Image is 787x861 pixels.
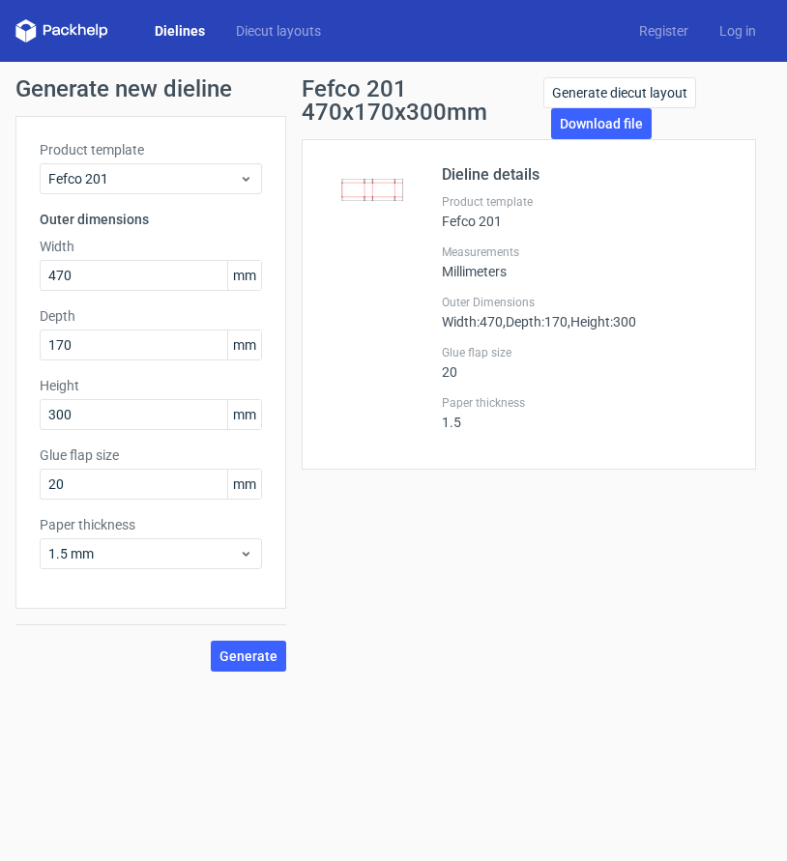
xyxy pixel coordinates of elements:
span: Fefco 201 [48,169,239,188]
a: Register [624,21,704,41]
a: Log in [704,21,772,41]
a: Diecut layouts [220,21,336,41]
label: Product template [442,194,732,210]
span: mm [227,470,261,499]
div: 20 [442,345,732,380]
span: Width : 470 [442,314,503,330]
h1: Fefco 201 470x170x300mm [302,77,543,124]
label: Width [40,237,262,256]
h3: Outer dimensions [40,210,262,229]
button: Generate [211,641,286,672]
span: , Height : 300 [568,314,636,330]
label: Glue flap size [40,445,262,465]
div: Millimeters [442,244,732,279]
h1: Generate new dieline [15,77,772,100]
label: Outer Dimensions [442,295,732,310]
span: mm [227,261,261,290]
label: Height [40,376,262,395]
span: 1.5 mm [48,544,239,563]
a: Dielines [139,21,220,41]
label: Measurements [442,244,732,260]
label: Glue flap size [442,345,732,360]
label: Paper thickness [40,515,262,534]
span: mm [227,400,261,429]
a: Download file [551,108,652,139]
span: Generate [219,649,277,663]
span: mm [227,330,261,359]
label: Depth [40,306,262,326]
div: 1.5 [442,395,732,430]
label: Paper thickness [442,395,732,411]
h2: Dieline details [442,163,732,187]
a: Generate diecut layout [543,77,696,108]
div: Fefco 201 [442,194,732,229]
label: Product template [40,140,262,159]
span: , Depth : 170 [503,314,568,330]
